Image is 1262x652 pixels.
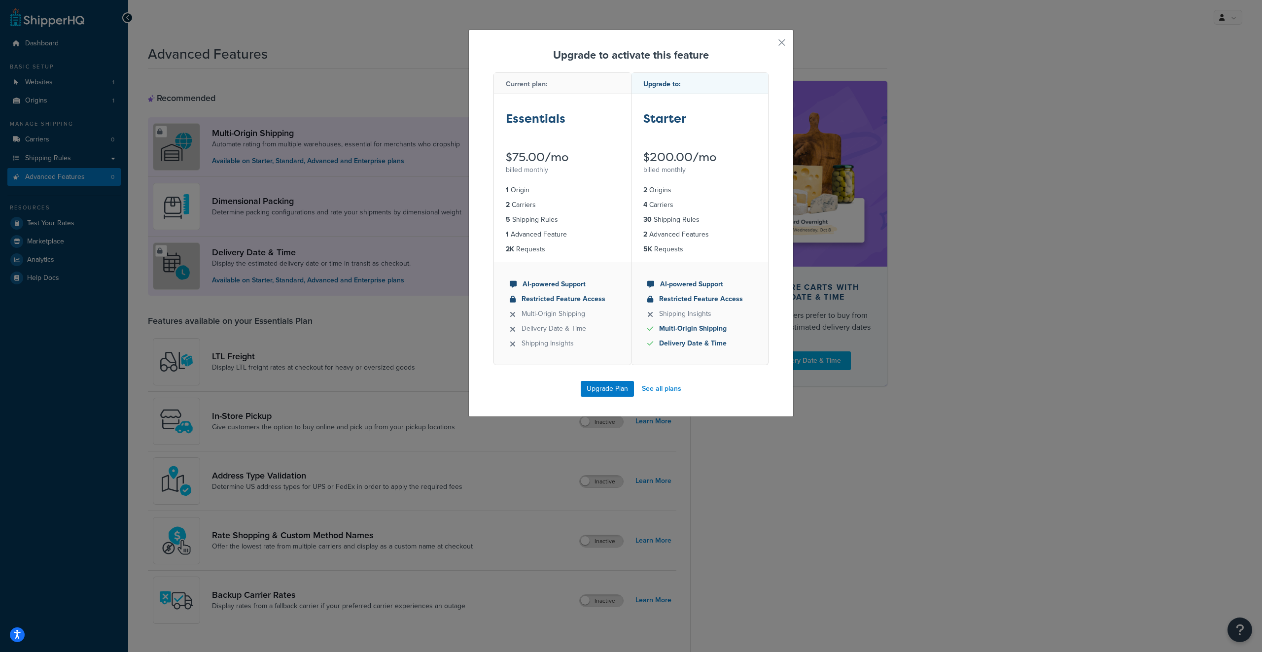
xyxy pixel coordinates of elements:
[506,151,619,163] div: $75.00/mo
[642,382,681,396] a: See all plans
[647,338,753,349] li: Delivery Date & Time
[643,185,757,196] li: Origins
[506,185,509,195] strong: 1
[510,279,615,290] li: AI-powered Support
[510,323,615,334] li: Delivery Date & Time
[506,110,565,127] strong: Essentials
[647,309,753,319] li: Shipping Insights
[643,214,757,225] li: Shipping Rules
[553,47,709,63] strong: Upgrade to activate this feature
[647,279,753,290] li: AI-powered Support
[510,294,615,305] li: Restricted Feature Access
[506,185,619,196] li: Origin
[506,214,619,225] li: Shipping Rules
[506,214,510,225] strong: 5
[643,185,647,195] strong: 2
[506,244,514,254] strong: 2K
[506,229,619,240] li: Advanced Feature
[510,309,615,319] li: Multi-Origin Shipping
[506,244,619,255] li: Requests
[510,338,615,349] li: Shipping Insights
[647,323,753,334] li: Multi-Origin Shipping
[506,229,509,240] strong: 1
[643,244,757,255] li: Requests
[643,229,757,240] li: Advanced Features
[643,214,652,225] strong: 30
[643,229,647,240] strong: 2
[643,200,757,210] li: Carriers
[643,151,757,163] div: $200.00/mo
[506,200,619,210] li: Carriers
[506,163,619,177] div: billed monthly
[631,73,769,94] div: Upgrade to:
[647,294,753,305] li: Restricted Feature Access
[581,381,634,397] button: Upgrade Plan
[494,73,631,94] div: Current plan:
[643,110,686,127] strong: Starter
[643,200,647,210] strong: 4
[643,163,757,177] div: billed monthly
[643,244,652,254] strong: 5K
[506,200,510,210] strong: 2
